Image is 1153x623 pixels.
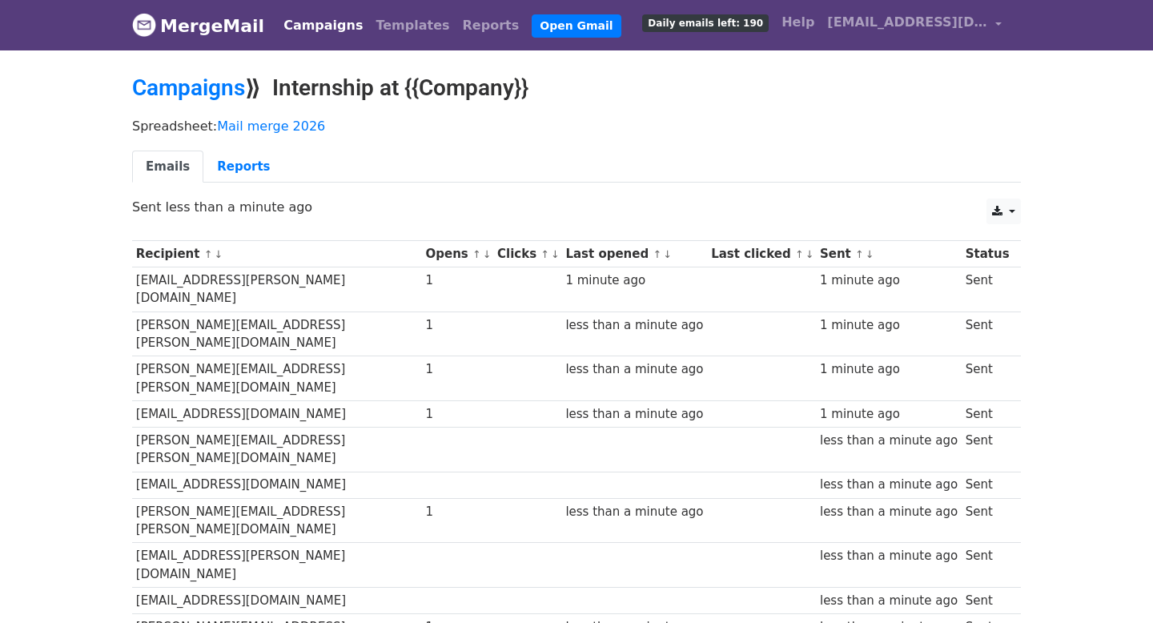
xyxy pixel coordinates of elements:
a: Emails [132,151,203,183]
td: Sent [962,400,1013,427]
div: 1 [425,405,489,424]
th: Clicks [493,241,561,267]
th: Opens [422,241,494,267]
img: MergeMail logo [132,13,156,37]
div: less than a minute ago [565,503,703,521]
p: Sent less than a minute ago [132,199,1021,215]
a: Mail merge 2026 [217,119,325,134]
td: [EMAIL_ADDRESS][DOMAIN_NAME] [132,472,422,498]
div: 1 minute ago [820,360,958,379]
a: Campaigns [132,74,245,101]
a: ↓ [866,248,874,260]
div: less than a minute ago [820,476,958,494]
td: [PERSON_NAME][EMAIL_ADDRESS][PERSON_NAME][DOMAIN_NAME] [132,428,422,472]
p: Spreadsheet: [132,118,1021,135]
div: 1 minute ago [820,405,958,424]
td: [PERSON_NAME][EMAIL_ADDRESS][PERSON_NAME][DOMAIN_NAME] [132,356,422,401]
div: less than a minute ago [565,360,703,379]
a: [EMAIL_ADDRESS][DOMAIN_NAME] [821,6,1008,44]
a: Templates [369,10,456,42]
td: [EMAIL_ADDRESS][PERSON_NAME][DOMAIN_NAME] [132,543,422,588]
a: ↑ [540,248,549,260]
div: less than a minute ago [565,316,703,335]
span: Daily emails left: 190 [642,14,769,32]
td: [EMAIL_ADDRESS][PERSON_NAME][DOMAIN_NAME] [132,267,422,312]
div: 1 minute ago [820,316,958,335]
div: 1 [425,503,489,521]
a: ↑ [855,248,864,260]
a: ↑ [795,248,804,260]
a: Open Gmail [532,14,621,38]
a: ↑ [204,248,213,260]
div: less than a minute ago [820,547,958,565]
td: [EMAIL_ADDRESS][DOMAIN_NAME] [132,587,422,613]
a: Daily emails left: 190 [636,6,775,38]
th: Recipient [132,241,422,267]
a: ↑ [653,248,661,260]
td: Sent [962,356,1013,401]
a: ↑ [472,248,481,260]
div: less than a minute ago [565,405,703,424]
td: Sent [962,498,1013,543]
td: [EMAIL_ADDRESS][DOMAIN_NAME] [132,400,422,427]
div: less than a minute ago [820,503,958,521]
th: Last opened [562,241,708,267]
th: Status [962,241,1013,267]
a: ↓ [805,248,814,260]
a: ↓ [663,248,672,260]
td: [PERSON_NAME][EMAIL_ADDRESS][PERSON_NAME][DOMAIN_NAME] [132,311,422,356]
a: Campaigns [277,10,369,42]
a: ↓ [551,248,560,260]
h2: ⟫ Internship at {{Company}} [132,74,1021,102]
div: 1 minute ago [565,271,703,290]
a: MergeMail [132,9,264,42]
th: Last clicked [707,241,816,267]
td: Sent [962,472,1013,498]
div: 1 [425,271,489,290]
a: Reports [456,10,526,42]
td: Sent [962,311,1013,356]
td: [PERSON_NAME][EMAIL_ADDRESS][PERSON_NAME][DOMAIN_NAME] [132,498,422,543]
div: less than a minute ago [820,432,958,450]
div: 1 minute ago [820,271,958,290]
td: Sent [962,428,1013,472]
span: [EMAIL_ADDRESS][DOMAIN_NAME] [827,13,987,32]
div: 1 [425,316,489,335]
td: Sent [962,543,1013,588]
a: ↓ [483,248,492,260]
a: Reports [203,151,283,183]
a: ↓ [214,248,223,260]
th: Sent [816,241,962,267]
a: Help [775,6,821,38]
td: Sent [962,267,1013,312]
td: Sent [962,587,1013,613]
div: less than a minute ago [820,592,958,610]
div: 1 [425,360,489,379]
